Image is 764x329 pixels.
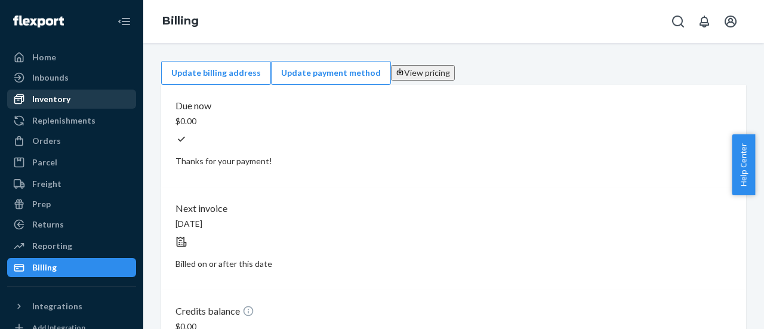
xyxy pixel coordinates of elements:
[32,178,61,190] div: Freight
[7,258,136,277] a: Billing
[7,111,136,130] a: Replenishments
[32,219,64,230] div: Returns
[271,61,391,85] button: Update payment method
[32,240,72,252] div: Reporting
[7,215,136,234] a: Returns
[153,4,208,39] ol: breadcrumbs
[32,93,70,105] div: Inventory
[7,48,136,67] a: Home
[7,297,136,316] button: Integrations
[175,305,732,318] p: Credits balance
[32,262,57,273] div: Billing
[666,10,690,33] button: Open Search Box
[112,10,136,33] button: Close Navigation
[32,156,57,168] div: Parcel
[13,16,64,27] img: Flexport logo
[32,135,61,147] div: Orders
[7,131,136,150] a: Orders
[7,153,136,172] a: Parcel
[175,218,732,230] p: [DATE]
[7,195,136,214] a: Prep
[32,300,82,312] div: Integrations
[391,65,455,81] button: View pricing
[7,68,136,87] a: Inbounds
[175,99,732,113] p: Due now
[175,202,732,216] p: Next invoice
[175,115,732,127] p: $0.00
[161,61,271,85] button: Update billing address
[32,115,95,127] div: Replenishments
[32,72,69,84] div: Inbounds
[7,236,136,256] a: Reporting
[175,258,732,270] p: Billed on or after this date
[175,155,732,167] p: Thanks for your payment!
[162,14,199,27] a: Billing
[7,174,136,193] a: Freight
[32,198,51,210] div: Prep
[732,134,755,195] button: Help Center
[32,51,56,63] div: Home
[7,90,136,109] a: Inventory
[719,10,743,33] button: Open account menu
[692,10,716,33] button: Open notifications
